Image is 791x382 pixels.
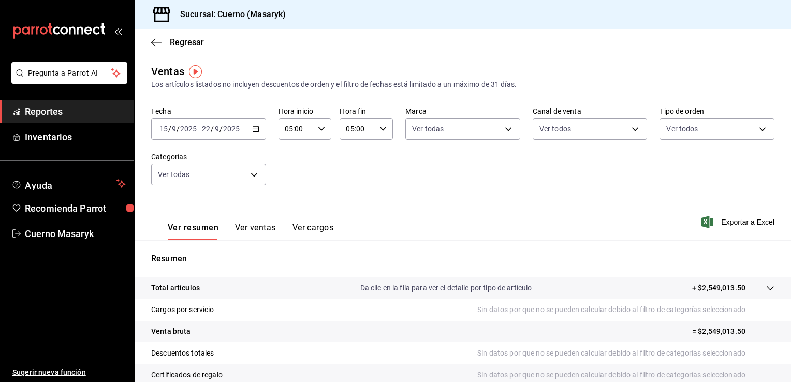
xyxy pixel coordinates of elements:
label: Fecha [151,108,266,115]
span: Sugerir nueva función [12,367,126,378]
button: open_drawer_menu [114,27,122,35]
button: Exportar a Excel [704,216,774,228]
span: Inventarios [25,130,126,144]
div: Los artículos listados no incluyen descuentos de orden y el filtro de fechas está limitado a un m... [151,79,774,90]
span: Ver todas [158,169,189,180]
input: -- [171,125,177,133]
input: -- [201,125,211,133]
button: Ver resumen [168,223,218,240]
label: Categorías [151,153,266,160]
span: Reportes [25,105,126,119]
input: ---- [223,125,240,133]
p: Sin datos por que no se pueden calcular debido al filtro de categorías seleccionado [477,304,774,315]
label: Hora fin [340,108,393,115]
span: Ayuda [25,178,112,190]
span: / [177,125,180,133]
span: Cuerno Masaryk [25,227,126,241]
label: Hora inicio [279,108,332,115]
button: Ver cargos [292,223,334,240]
input: -- [159,125,168,133]
h3: Sucursal: Cuerno (Masaryk) [172,8,286,21]
div: navigation tabs [168,223,333,240]
div: Ventas [151,64,184,79]
p: Sin datos por que no se pueden calcular debido al filtro de categorías seleccionado [477,370,774,380]
label: Tipo de orden [660,108,774,115]
img: Tooltip marker [189,65,202,78]
span: Ver todos [666,124,698,134]
span: / [219,125,223,133]
span: Ver todas [412,124,444,134]
button: Ver ventas [235,223,276,240]
p: Certificados de regalo [151,370,223,380]
p: Venta bruta [151,326,191,337]
input: ---- [180,125,197,133]
span: Regresar [170,37,204,47]
p: Resumen [151,253,774,265]
span: Recomienda Parrot [25,201,126,215]
span: - [198,125,200,133]
button: Pregunta a Parrot AI [11,62,127,84]
p: Total artículos [151,283,200,293]
p: + $2,549,013.50 [692,283,745,293]
span: / [211,125,214,133]
a: Pregunta a Parrot AI [7,75,127,86]
button: Regresar [151,37,204,47]
p: = $2,549,013.50 [692,326,774,337]
input: -- [214,125,219,133]
span: Pregunta a Parrot AI [28,68,111,79]
p: Cargos por servicio [151,304,214,315]
p: Da clic en la fila para ver el detalle por tipo de artículo [360,283,532,293]
label: Marca [405,108,520,115]
span: Ver todos [539,124,571,134]
p: Sin datos por que no se pueden calcular debido al filtro de categorías seleccionado [477,348,774,359]
label: Canal de venta [533,108,648,115]
p: Descuentos totales [151,348,214,359]
span: / [168,125,171,133]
